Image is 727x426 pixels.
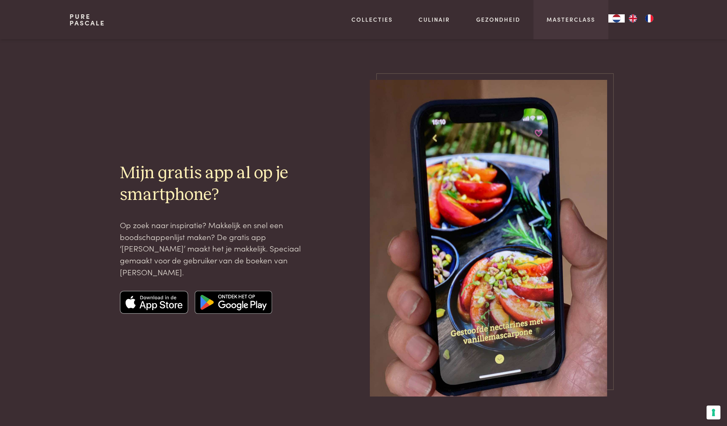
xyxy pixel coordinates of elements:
[195,291,272,314] img: Google app store
[641,14,657,23] a: FR
[547,15,595,24] a: Masterclass
[608,14,625,23] div: Language
[120,219,307,278] p: Op zoek naar inspiratie? Makkelijk en snel een boodschappenlijst maken? De gratis app ‘[PERSON_NA...
[625,14,657,23] ul: Language list
[120,163,307,206] h2: Mijn gratis app al op je smartphone?
[70,13,105,26] a: PurePascale
[419,15,450,24] a: Culinair
[608,14,625,23] a: NL
[370,80,607,397] img: pure-pascale-naessens-IMG_1656
[608,14,657,23] aside: Language selected: Nederlands
[476,15,520,24] a: Gezondheid
[120,291,189,314] img: Apple app store
[625,14,641,23] a: EN
[351,15,393,24] a: Collecties
[707,406,720,419] button: Uw voorkeuren voor toestemming voor trackingtechnologieën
